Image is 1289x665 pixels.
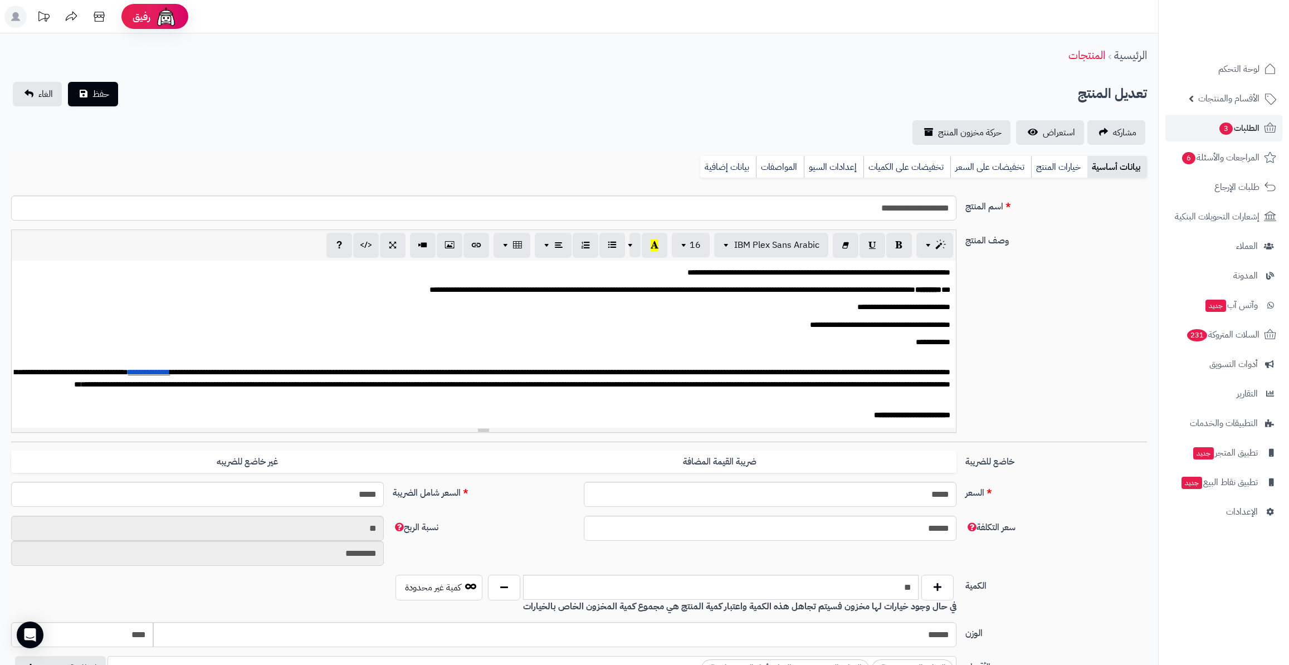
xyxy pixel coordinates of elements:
span: تطبيق نقاط البيع [1180,475,1258,490]
label: اسم المنتج [961,195,1152,213]
a: بيانات أساسية [1087,156,1147,178]
a: لوحة التحكم [1165,56,1282,82]
a: خيارات المنتج [1031,156,1087,178]
label: وصف المنتج [961,229,1152,247]
span: المراجعات والأسئلة [1181,150,1259,165]
a: الغاء [13,82,62,106]
a: إعدادات السيو [804,156,863,178]
a: مشاركه [1087,120,1145,145]
a: إشعارات التحويلات البنكية [1165,203,1282,230]
a: استعراض [1016,120,1084,145]
a: تحديثات المنصة [30,6,57,31]
a: العملاء [1165,233,1282,260]
a: تطبيق المتجرجديد [1165,439,1282,466]
a: الرئيسية [1114,47,1147,63]
a: الإعدادات [1165,498,1282,525]
label: الوزن [961,622,1152,640]
span: السلات المتروكة [1186,327,1259,343]
span: الطلبات [1218,120,1259,136]
a: المراجعات والأسئلة6 [1165,144,1282,171]
span: الغاء [38,87,53,101]
a: السلات المتروكة231 [1165,321,1282,348]
label: ضريبة القيمة المضافة [484,451,956,473]
label: السعر شامل الضريبة [388,482,579,500]
a: التطبيقات والخدمات [1165,410,1282,437]
a: المدونة [1165,262,1282,289]
span: الأقسام والمنتجات [1198,91,1259,106]
span: مشاركه [1113,126,1136,139]
a: التقارير [1165,380,1282,407]
span: جديد [1181,477,1202,489]
img: logo-2.png [1213,8,1278,32]
a: تخفيضات على السعر [950,156,1031,178]
a: حركة مخزون المنتج [912,120,1010,145]
a: تخفيضات على الكميات [863,156,950,178]
span: حفظ [92,87,109,101]
img: ai-face.png [155,6,177,28]
span: استعراض [1043,126,1075,139]
span: سعر التكلفة [965,521,1015,534]
b: في حال وجود خيارات لها مخزون فسيتم تجاهل هذه الكمية واعتبار كمية المنتج هي مجموع كمية المخزون الخ... [523,600,956,613]
div: Open Intercom Messenger [17,622,43,648]
span: حركة مخزون المنتج [938,126,1002,139]
span: 6 [1181,151,1196,165]
span: إشعارات التحويلات البنكية [1175,209,1259,224]
label: خاضع للضريبة [961,451,1152,468]
span: رفيق [133,10,150,23]
span: تطبيق المتجر [1192,445,1258,461]
span: المدونة [1233,268,1258,283]
span: 16 [690,238,701,252]
label: الكمية [961,575,1152,593]
a: الطلبات3 [1165,115,1282,141]
label: السعر [961,482,1152,500]
button: حفظ [68,82,118,106]
span: التقارير [1237,386,1258,402]
span: التطبيقات والخدمات [1190,415,1258,431]
span: أدوات التسويق [1209,356,1258,372]
span: جديد [1205,300,1226,312]
button: IBM Plex Sans Arabic [714,233,828,257]
span: 231 [1186,329,1208,342]
span: الإعدادات [1226,504,1258,520]
a: تطبيق نقاط البيعجديد [1165,469,1282,496]
button: 16 [672,233,710,257]
span: نسبة الربح [393,521,438,534]
a: أدوات التسويق [1165,351,1282,378]
a: المنتجات [1068,47,1105,63]
a: بيانات إضافية [700,156,756,178]
a: طلبات الإرجاع [1165,174,1282,201]
span: لوحة التحكم [1218,61,1259,77]
label: غير خاضع للضريبه [11,451,484,473]
span: طلبات الإرجاع [1214,179,1259,195]
span: 3 [1219,122,1233,135]
span: العملاء [1236,238,1258,254]
span: جديد [1193,447,1214,459]
h2: تعديل المنتج [1078,82,1147,105]
span: IBM Plex Sans Arabic [734,238,819,252]
span: وآتس آب [1204,297,1258,313]
a: المواصفات [756,156,804,178]
a: وآتس آبجديد [1165,292,1282,319]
